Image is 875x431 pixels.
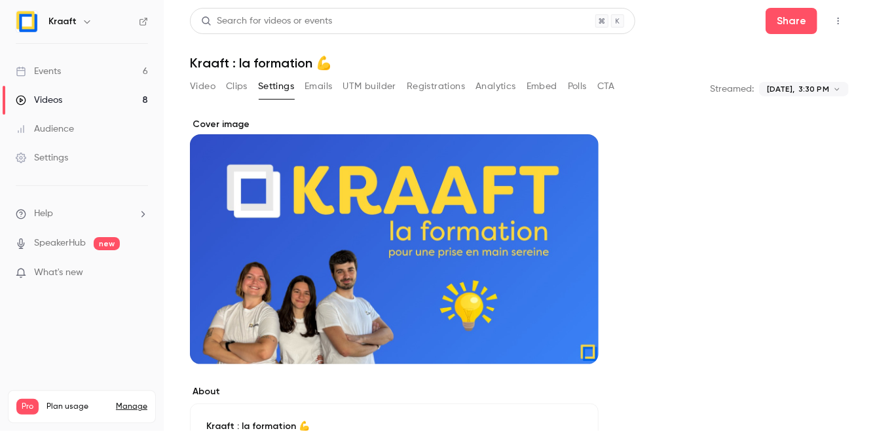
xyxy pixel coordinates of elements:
span: Pro [16,399,39,415]
button: Clips [226,76,248,97]
div: Audience [16,122,74,136]
h1: Kraaft : la formation 💪 [190,55,849,71]
button: Embed [527,76,557,97]
img: Kraaft [16,11,37,32]
button: UTM builder [343,76,396,97]
iframe: Noticeable Trigger [132,267,148,279]
button: Top Bar Actions [828,10,849,31]
button: Emails [305,76,332,97]
div: Videos [16,94,62,107]
div: Settings [16,151,68,164]
li: help-dropdown-opener [16,207,148,221]
p: Streamed: [710,83,754,96]
span: [DATE], [767,83,794,95]
label: About [190,385,599,398]
span: 3:30 PM [798,83,829,95]
a: Manage [116,402,147,412]
button: Analytics [475,76,516,97]
span: Plan usage [47,402,108,412]
div: Search for videos or events [201,14,332,28]
span: new [94,237,120,250]
div: Events [16,65,61,78]
h6: Kraaft [48,15,77,28]
button: Video [190,76,215,97]
button: CTA [597,76,615,97]
span: Help [34,207,53,221]
span: What's new [34,266,83,280]
section: Cover image [190,118,599,364]
button: Registrations [407,76,465,97]
button: Settings [258,76,294,97]
button: Polls [568,76,587,97]
button: Share [766,8,817,34]
a: SpeakerHub [34,236,86,250]
label: Cover image [190,118,599,131]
